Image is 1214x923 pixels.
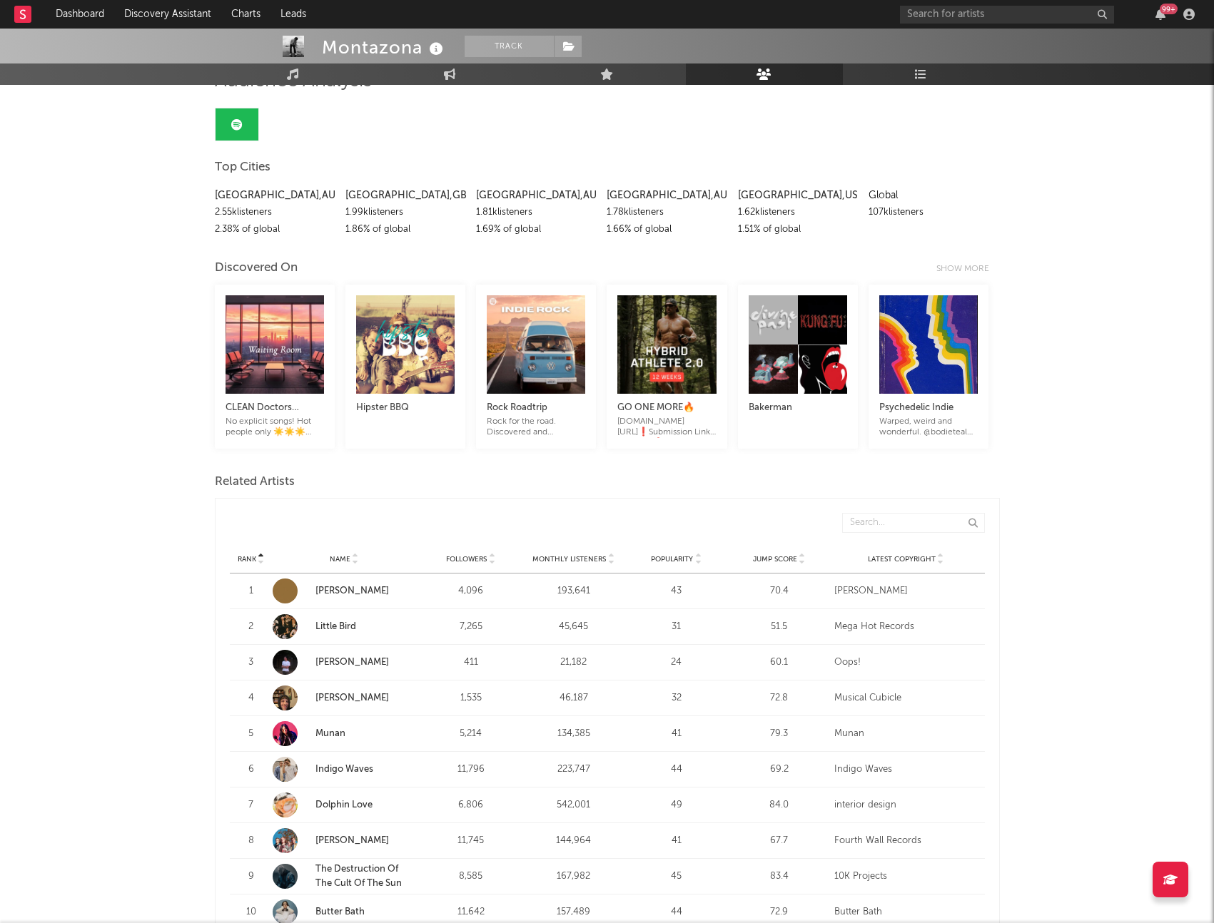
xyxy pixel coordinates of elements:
a: Rock RoadtripRock for the road. Discovered and undiscovered rock tracks [487,385,585,438]
button: 99+ [1155,9,1165,20]
div: 1.69 % of global [476,221,596,238]
div: Global [869,187,988,204]
div: 1.51 % of global [738,221,858,238]
div: 1.86 % of global [345,221,465,238]
div: 44 [629,905,724,919]
div: Indigo Waves [834,763,978,777]
a: CLEAN Doctors Office/Reception/Lobby Music for hot people 🔥🥵No explicit songs! Hot people only ☀️... [226,385,324,438]
div: Musical Cubicle [834,691,978,705]
div: 5,214 [423,727,519,741]
div: 1 [237,584,265,598]
div: 1.66 % of global [607,221,727,238]
div: 1.62k listeners [738,204,858,221]
div: Rock for the road. Discovered and undiscovered rock tracks [487,417,585,438]
div: 107k listeners [869,204,988,221]
a: The Destruction Of The Cult Of The Sun [273,862,416,890]
div: 60.1 [732,656,827,670]
div: 84.0 [732,798,827,812]
div: 49 [629,798,724,812]
div: Oops! [834,656,978,670]
div: 46,187 [526,691,622,705]
div: Bakerman [749,399,847,417]
a: [PERSON_NAME] [273,685,416,710]
div: 11,796 [423,763,519,777]
span: Monthly Listeners [532,555,606,564]
a: [PERSON_NAME] [315,586,389,596]
span: Popularity [651,555,693,564]
div: CLEAN Doctors Office/Reception/Lobby Music for hot people 🔥🥵 [226,399,324,417]
a: [PERSON_NAME] [315,693,389,703]
div: 31 [629,620,724,634]
div: 3 [237,656,265,670]
a: Psychedelic IndieWarped, weird and wonderful. @bodieteal on IG. [EMAIL_ADDRESS][DOMAIN_NAME] [879,385,978,438]
a: [PERSON_NAME] [273,650,416,675]
div: Butter Bath [834,905,978,919]
div: 411 [423,656,519,670]
div: 157,489 [526,905,622,919]
span: Rank [238,555,256,564]
div: [GEOGRAPHIC_DATA] , AU [215,187,335,204]
div: 4 [237,691,265,705]
div: Show more [936,260,1000,277]
span: Name [330,555,350,564]
div: interior design [834,798,978,812]
span: Top Cities [215,159,270,176]
div: 11,642 [423,905,519,919]
div: 72.8 [732,691,827,705]
a: Indigo Waves [273,757,416,782]
div: 32 [629,691,724,705]
div: 8 [237,834,265,848]
div: 72.9 [732,905,827,919]
div: 134,385 [526,727,622,741]
div: [DOMAIN_NAME][URL]❗️Submission Link for Artists❗️. YouTube Link: [URL][DOMAIN_NAME]. BPN Link: [U... [617,417,716,438]
a: Munan [273,721,416,746]
div: Mega Hot Records [834,620,978,634]
a: Dolphin Love [315,800,373,810]
a: [PERSON_NAME] [315,658,389,667]
div: 1,535 [423,691,519,705]
div: 6,806 [423,798,519,812]
div: 2.55k listeners [215,204,335,221]
div: 1.78k listeners [607,204,727,221]
div: [PERSON_NAME] [834,584,978,598]
a: Dolphin Love [273,792,416,817]
a: The Destruction Of The Cult Of The Sun [315,865,402,888]
div: 41 [629,834,724,848]
div: [GEOGRAPHIC_DATA] , AU [476,187,596,204]
a: Indigo Waves [315,765,373,774]
div: Discovered On [215,260,298,277]
a: Little Bird [273,614,416,639]
div: Psychedelic Indie [879,399,978,417]
div: Munan [834,727,978,741]
a: Hipster BBQ [356,385,455,427]
div: 21,182 [526,656,622,670]
a: [PERSON_NAME] [273,578,416,603]
div: 45,645 [526,620,622,634]
div: No explicit songs! Hot people only ☀️☀️☀️ Handpicked songs :) All genres, easy listening, great b... [226,417,324,438]
div: GO ONE MORE🔥 [617,399,716,417]
div: [GEOGRAPHIC_DATA] , US [738,187,858,204]
span: Followers [446,555,487,564]
div: 69.2 [732,763,827,777]
input: Search for artists [900,6,1114,24]
div: 7 [237,798,265,812]
div: 167,982 [526,870,622,884]
div: 7,265 [423,620,519,634]
div: 44 [629,763,724,777]
div: 43 [629,584,724,598]
div: 223,747 [526,763,622,777]
div: 2.38 % of global [215,221,335,238]
div: 1.81k listeners [476,204,596,221]
div: Rock Roadtrip [487,399,585,417]
div: [GEOGRAPHIC_DATA] , GB [345,187,465,204]
div: Warped, weird and wonderful. @bodieteal on IG. [EMAIL_ADDRESS][DOMAIN_NAME] [879,417,978,438]
div: 67.7 [732,834,827,848]
div: [GEOGRAPHIC_DATA] , AU [607,187,727,204]
div: 45 [629,870,724,884]
input: Search... [842,513,985,533]
div: 542,001 [526,798,622,812]
div: 4,096 [423,584,519,598]
div: 83.4 [732,870,827,884]
div: 5 [237,727,265,741]
div: 10 [237,905,265,919]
